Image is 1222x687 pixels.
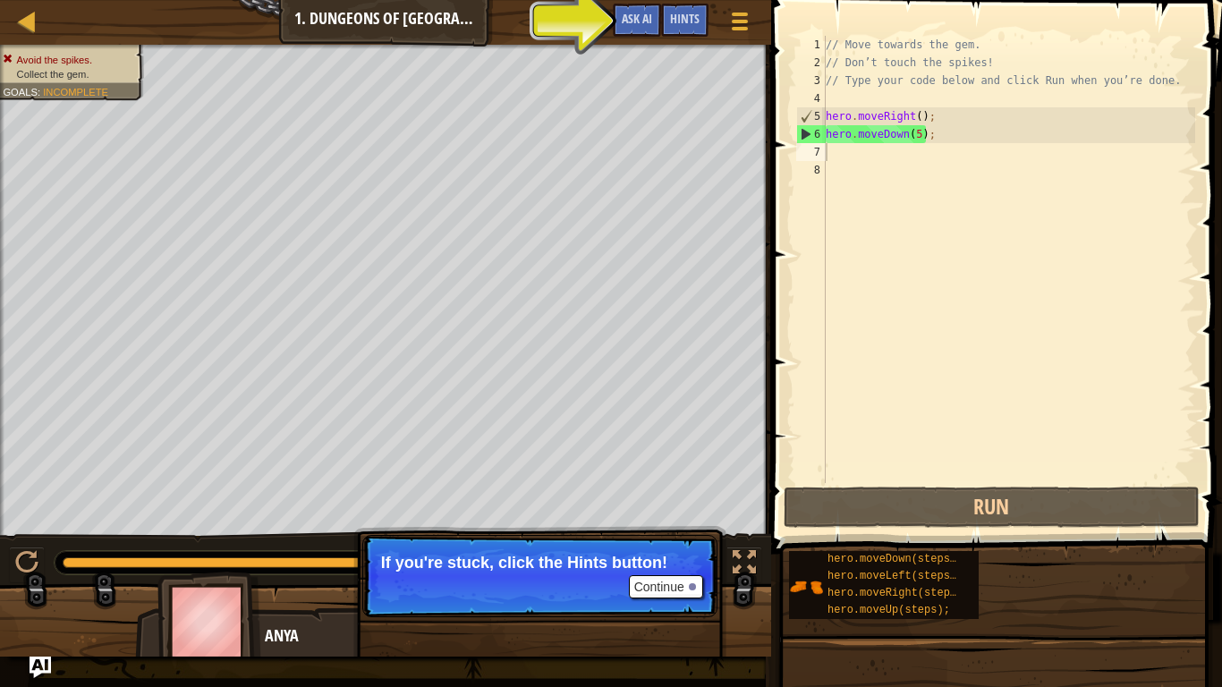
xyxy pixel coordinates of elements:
span: Collect the gem. [17,68,89,80]
div: 3 [796,72,826,89]
li: Collect the gem. [3,67,133,81]
div: 1 [796,36,826,54]
span: hero.moveLeft(steps); [827,570,963,582]
img: portrait.png [789,570,823,604]
div: 8 [796,161,826,179]
div: 6 [797,125,826,143]
span: hero.moveUp(steps); [827,604,950,616]
img: thang_avatar_frame.png [157,572,261,671]
div: 7 [796,143,826,161]
span: hero.moveRight(steps); [827,587,969,599]
span: : [38,86,43,98]
div: 5 [797,107,826,125]
button: Show game menu [717,4,762,46]
li: Avoid the spikes. [3,53,133,67]
span: Hints [670,10,700,27]
div: 2 [796,54,826,72]
span: hero.moveDown(steps); [827,553,963,565]
button: Toggle fullscreen [726,547,762,583]
button: Continue [629,575,703,598]
button: Ask AI [613,4,661,37]
button: Ask AI [30,657,51,678]
button: Ctrl + P: Play [9,547,45,583]
span: Goals [3,86,38,98]
div: Anya [265,624,618,648]
span: Incomplete [43,86,108,98]
button: Run [784,487,1201,528]
span: Ask AI [622,10,652,27]
p: If you're stuck, click the Hints button! [381,554,699,572]
span: Avoid the spikes. [17,54,92,65]
div: 4 [796,89,826,107]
